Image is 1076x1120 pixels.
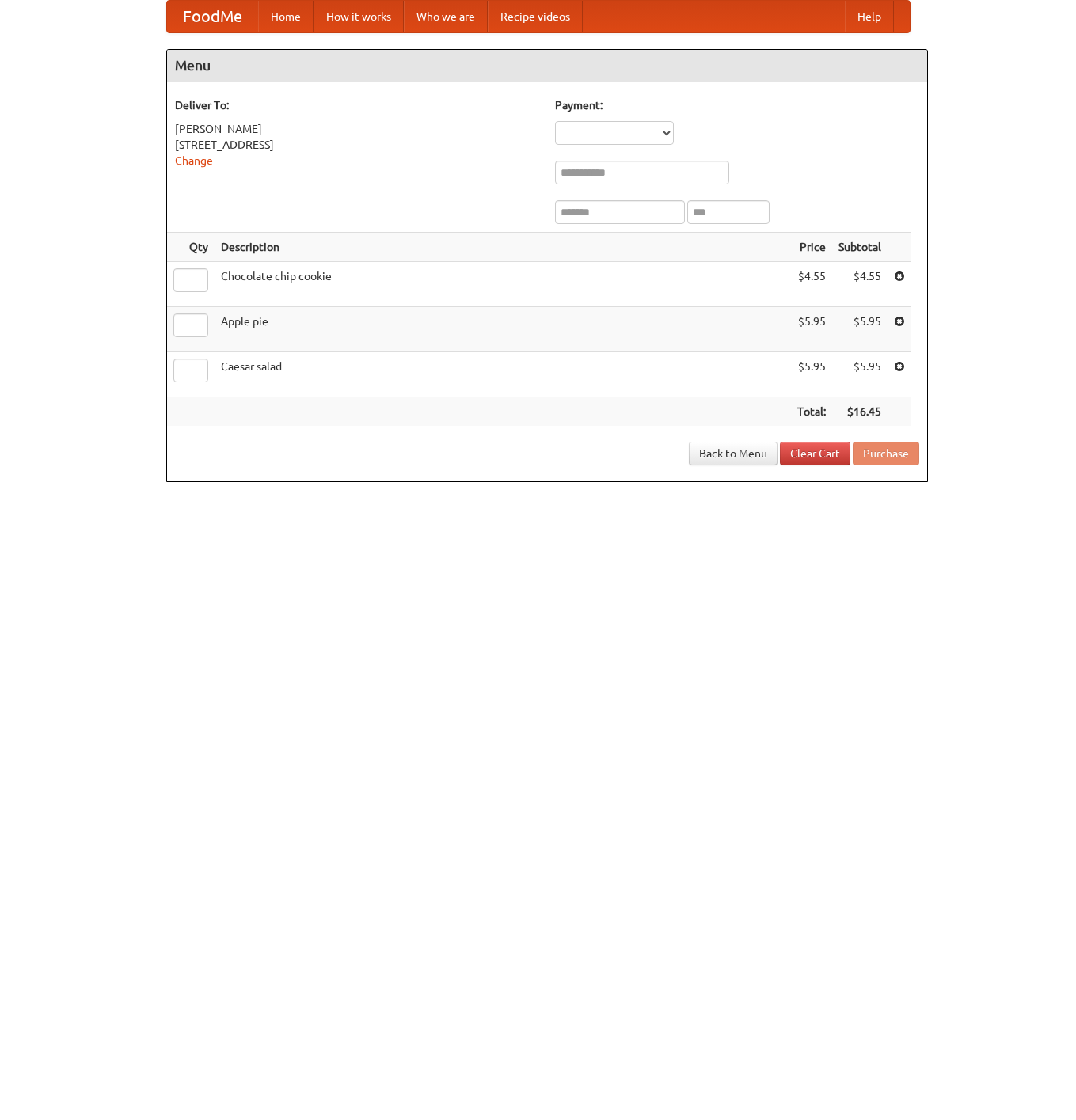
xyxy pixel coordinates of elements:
[175,154,213,167] a: Change
[780,442,850,465] a: Clear Cart
[258,1,314,32] a: Home
[832,352,888,397] td: $5.95
[791,262,832,307] td: $4.55
[791,352,832,397] td: $5.95
[404,1,488,32] a: Who we are
[689,442,778,465] a: Back to Menu
[488,1,583,32] a: Recipe videos
[832,233,888,262] th: Subtotal
[832,262,888,307] td: $4.55
[555,97,919,113] h5: Payment:
[314,1,404,32] a: How it works
[175,97,539,113] h5: Deliver To:
[853,442,919,465] button: Purchase
[832,397,888,427] th: $16.45
[215,233,791,262] th: Description
[167,233,215,262] th: Qty
[791,233,832,262] th: Price
[215,262,791,307] td: Chocolate chip cookie
[175,121,539,137] div: [PERSON_NAME]
[175,137,539,153] div: [STREET_ADDRESS]
[845,1,894,32] a: Help
[832,307,888,352] td: $5.95
[791,397,832,427] th: Total:
[167,1,258,32] a: FoodMe
[167,50,927,82] h4: Menu
[791,307,832,352] td: $5.95
[215,352,791,397] td: Caesar salad
[215,307,791,352] td: Apple pie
